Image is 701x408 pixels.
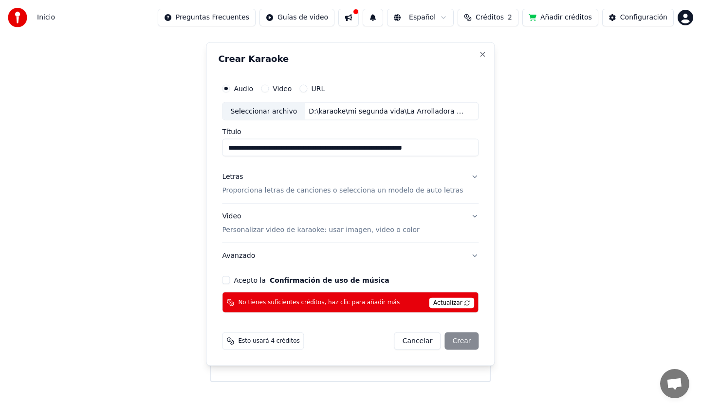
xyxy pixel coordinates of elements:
button: Cancelar [394,332,441,350]
span: Esto usará 4 créditos [238,337,299,345]
h2: Crear Karaoke [218,54,482,63]
button: LetrasProporciona letras de canciones o selecciona un modelo de auto letras [222,164,479,203]
button: Acepto la [270,277,389,284]
div: Seleccionar archivo [222,102,305,120]
label: URL [311,85,325,92]
div: D:\karaoke\mi segunda vida\La Arrolladora Banda El Limón De [PERSON_NAME] - Mi Segunda Vida (LETR... [305,106,470,116]
p: Personalizar video de karaoke: usar imagen, video o color [222,225,419,235]
p: Proporciona letras de canciones o selecciona un modelo de auto letras [222,186,463,195]
div: Letras [222,172,243,182]
button: Avanzado [222,243,479,269]
span: Actualizar [429,298,475,309]
label: Audio [234,85,253,92]
span: No tienes suficientes créditos, haz clic para añadir más [238,298,400,306]
label: Acepto la [234,277,389,284]
button: VideoPersonalizar video de karaoke: usar imagen, video o color [222,204,479,243]
label: Título [222,128,479,135]
div: Video [222,212,419,235]
label: Video [273,85,292,92]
